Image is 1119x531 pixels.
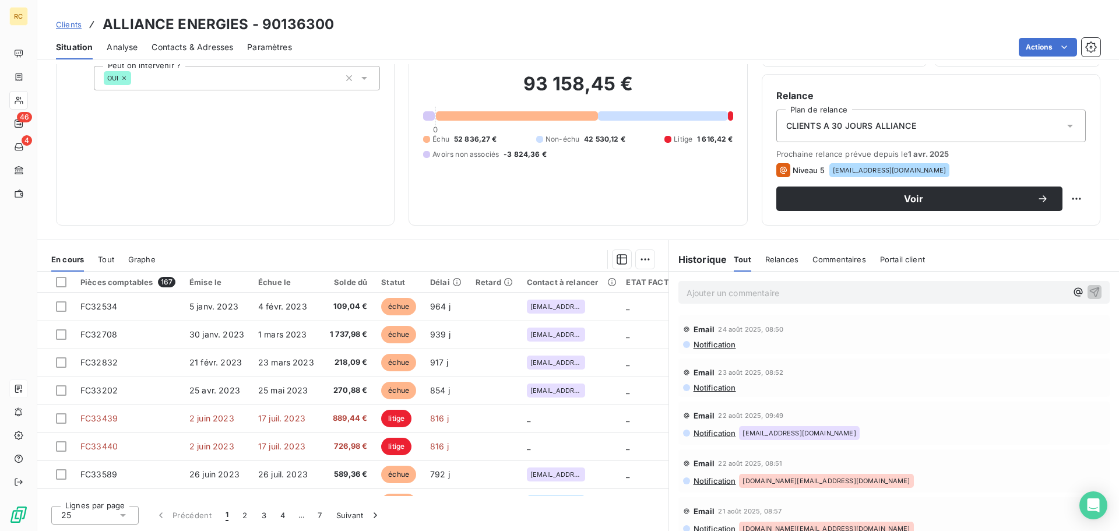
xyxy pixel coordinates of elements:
span: _ [626,329,629,339]
button: 3 [255,503,273,528]
span: échue [381,326,416,343]
img: Logo LeanPay [9,505,28,524]
span: 0 [433,125,438,134]
span: Notification [692,476,736,486]
span: 30 janv. 2023 [189,329,244,339]
div: ETAT FACTURE CHEZ LE CLIENT [626,277,749,287]
span: Tout [98,255,114,264]
span: FC33439 [80,413,118,423]
span: Litige [674,134,692,145]
h3: ALLIANCE ENERGIES - 90136300 [103,14,334,35]
span: 42 530,12 € [584,134,625,145]
span: 22 août 2025, 08:51 [718,460,782,467]
span: … [292,506,311,525]
a: 4 [9,138,27,156]
span: [EMAIL_ADDRESS][DOMAIN_NAME] [530,471,582,478]
span: 17 juil. 2023 [258,413,305,423]
h6: Historique [669,252,727,266]
div: RC [9,7,28,26]
button: Voir [776,187,1062,211]
span: 854 j [430,385,450,395]
span: Situation [56,41,93,53]
span: 167 [158,277,175,287]
button: Suivant [329,503,388,528]
span: _ [626,413,629,423]
input: Ajouter une valeur [131,73,140,83]
span: échue [381,494,416,511]
span: Relances [765,255,798,264]
span: 964 j [430,301,451,311]
div: Solde dû [328,277,368,287]
div: Contact à relancer [527,277,613,287]
span: Notification [692,340,736,349]
h6: Relance [776,89,1086,103]
span: _ [626,469,629,479]
span: échue [381,354,416,371]
span: 218,09 € [328,357,368,368]
span: 23 mars 2023 [258,357,314,367]
span: Email [694,507,715,516]
span: 5 janv. 2023 [189,301,238,311]
span: [EMAIL_ADDRESS][DOMAIN_NAME] [530,387,582,394]
span: _ [527,413,530,423]
h2: 93 158,45 € [423,72,733,107]
span: Paramètres [247,41,292,53]
span: 2 juin 2023 [189,413,234,423]
button: Actions [1019,38,1077,57]
span: 21 août 2025, 08:57 [718,508,782,515]
span: échue [381,466,416,483]
span: _ [626,441,629,451]
span: [DOMAIN_NAME][EMAIL_ADDRESS][DOMAIN_NAME] [743,477,910,484]
span: échue [381,298,416,315]
span: 1 mars 2023 [258,329,307,339]
span: 25 mai 2023 [258,385,308,395]
div: Délai [430,277,462,287]
span: 46 [17,112,32,122]
span: Graphe [128,255,156,264]
div: Open Intercom Messenger [1079,491,1107,519]
span: 792 j [430,469,450,479]
span: Email [694,325,715,334]
span: Non-échu [546,134,579,145]
span: [EMAIL_ADDRESS][DOMAIN_NAME] [530,303,582,310]
a: Clients [56,19,82,30]
div: Statut [381,277,416,287]
span: Commentaires [812,255,866,264]
span: Notification [692,383,736,392]
span: 26 juil. 2023 [258,469,308,479]
span: Échu [432,134,449,145]
span: FC32832 [80,357,118,367]
span: 23 août 2025, 08:52 [718,369,783,376]
span: 22 août 2025, 09:49 [718,412,783,419]
span: _ [527,441,530,451]
span: 589,36 € [328,469,368,480]
span: Email [694,368,715,377]
span: 17 juil. 2023 [258,441,305,451]
span: [EMAIL_ADDRESS][DOMAIN_NAME] [530,331,582,338]
span: CLIENTS A 30 JOURS ALLIANCE [786,120,916,132]
span: [EMAIL_ADDRESS][DOMAIN_NAME] [833,167,946,174]
span: [EMAIL_ADDRESS][DOMAIN_NAME] [743,430,856,437]
span: 1 [226,509,228,521]
span: litige [381,438,411,455]
span: Portail client [880,255,925,264]
span: Notification [692,428,736,438]
div: Retard [476,277,513,287]
button: 4 [273,503,292,528]
span: 25 avr. 2023 [189,385,240,395]
span: 24 août 2025, 08:50 [718,326,783,333]
span: 4 févr. 2023 [258,301,307,311]
button: 7 [311,503,329,528]
span: Tout [734,255,751,264]
span: Email [694,459,715,468]
span: FC33440 [80,441,118,451]
span: 1 avr. 2025 [908,149,949,159]
div: Émise le [189,277,244,287]
button: 2 [235,503,254,528]
span: 4 [22,135,32,146]
span: 816 j [430,441,449,451]
button: 1 [219,503,235,528]
span: Clients [56,20,82,29]
span: _ [626,357,629,367]
span: 52 836,27 € [454,134,497,145]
